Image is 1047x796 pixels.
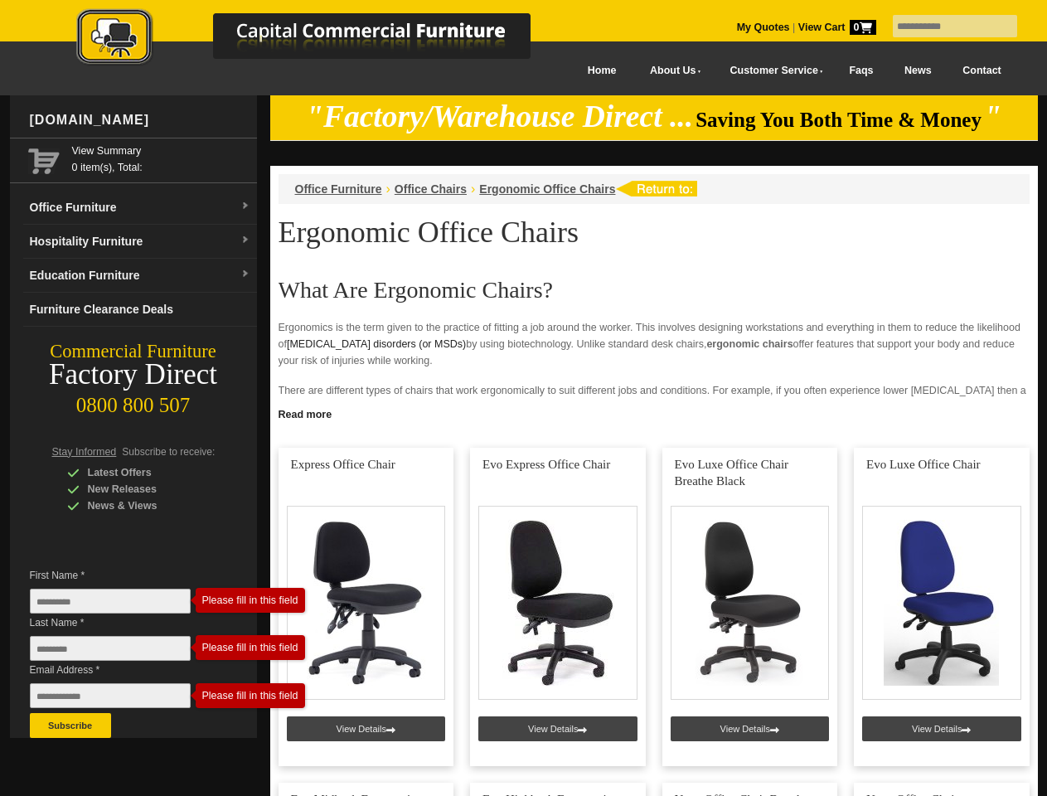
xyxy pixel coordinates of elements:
[67,481,225,498] div: New Releases
[984,99,1001,133] em: "
[52,446,117,458] span: Stay Informed
[479,182,615,196] a: Ergonomic Office Chairs
[30,636,191,661] input: Last Name *
[30,713,111,738] button: Subscribe
[10,340,257,363] div: Commercial Furniture
[202,595,298,606] div: Please fill in this field
[306,99,693,133] em: "Factory/Warehouse Direct ...
[10,363,257,386] div: Factory Direct
[270,402,1038,423] a: Click to read more
[632,52,711,90] a: About Us
[23,293,257,327] a: Furniture Clearance Deals
[287,338,466,350] a: [MEDICAL_DATA] disorders (or MSDs)
[737,22,790,33] a: My Quotes
[10,386,257,417] div: 0800 800 507
[23,95,257,145] div: [DOMAIN_NAME]
[23,225,257,259] a: Hospitality Furnituredropdown
[834,52,889,90] a: Faqs
[30,589,191,614] input: First Name *
[279,216,1030,248] h1: Ergonomic Office Chairs
[67,498,225,514] div: News & Views
[240,235,250,245] img: dropdown
[30,683,191,708] input: Email Address *
[240,201,250,211] img: dropdown
[386,181,390,197] li: ›
[72,143,250,173] span: 0 item(s), Total:
[706,338,793,350] strong: ergonomic chairs
[31,8,611,69] img: Capital Commercial Furniture Logo
[31,8,611,74] a: Capital Commercial Furniture Logo
[30,662,216,678] span: Email Address *
[122,446,215,458] span: Subscribe to receive:
[615,181,697,197] img: return to
[798,22,876,33] strong: View Cart
[72,143,250,159] a: View Summary
[947,52,1016,90] a: Contact
[30,567,216,584] span: First Name *
[23,259,257,293] a: Education Furnituredropdown
[696,109,982,131] span: Saving You Both Time & Money
[471,181,475,197] li: ›
[240,269,250,279] img: dropdown
[395,182,467,196] a: Office Chairs
[279,278,1030,303] h2: What Are Ergonomic Chairs?
[23,191,257,225] a: Office Furnituredropdown
[795,22,875,33] a: View Cart0
[279,382,1030,415] p: There are different types of chairs that work ergonomically to suit different jobs and conditions...
[711,52,833,90] a: Customer Service
[202,642,298,653] div: Please fill in this field
[850,20,876,35] span: 0
[295,182,382,196] a: Office Furniture
[30,614,216,631] span: Last Name *
[889,52,947,90] a: News
[279,319,1030,369] p: Ergonomics is the term given to the practice of fitting a job around the worker. This involves de...
[67,464,225,481] div: Latest Offers
[202,690,298,701] div: Please fill in this field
